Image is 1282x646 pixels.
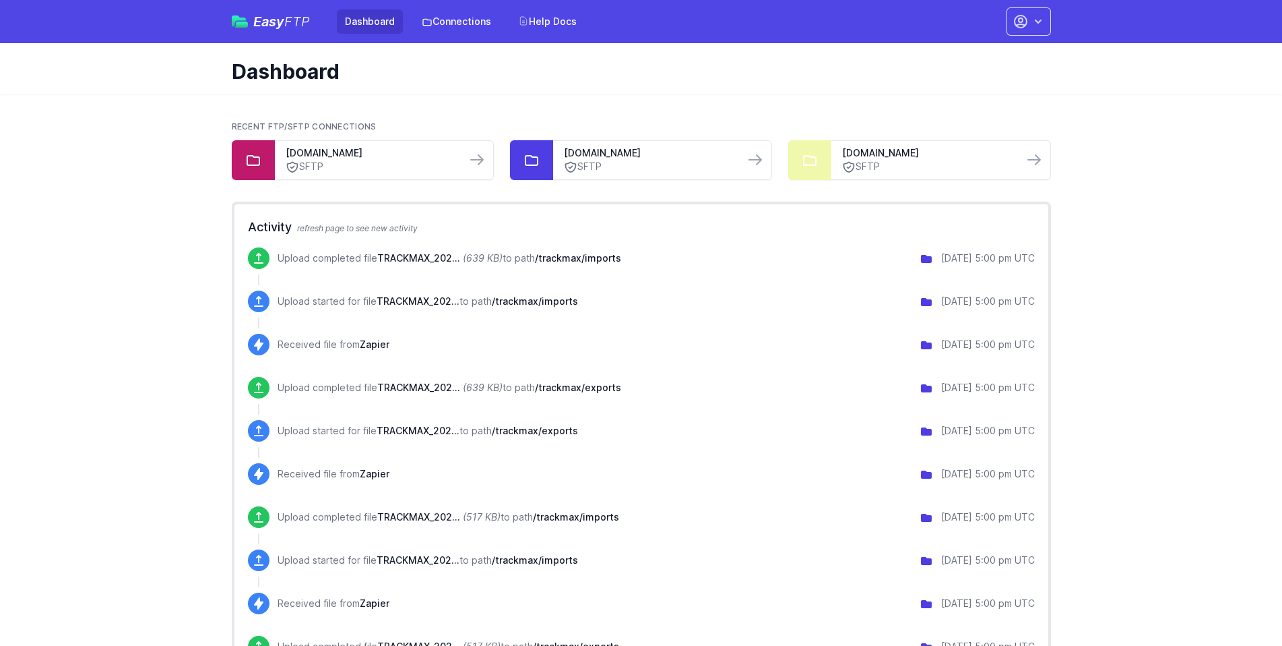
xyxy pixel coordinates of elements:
h1: Dashboard [232,59,1040,84]
span: /trackmax/exports [492,425,578,436]
span: TRACKMAX_20251002.TXT [377,382,460,393]
span: /trackmax/imports [492,295,578,307]
a: Dashboard [337,9,403,34]
span: TRACKMAX_20251002.TXT [377,252,460,264]
span: /trackmax/exports [535,382,621,393]
span: FTP [284,13,310,30]
a: [DOMAIN_NAME] [842,146,1012,160]
a: Help Docs [510,9,585,34]
p: Received file from [278,338,389,351]
p: Upload started for file to path [278,554,578,567]
img: easyftp_logo.png [232,16,248,28]
div: [DATE] 5:00 pm UTC [941,252,1035,265]
div: [DATE] 5:00 pm UTC [941,554,1035,567]
div: [DATE] 5:00 pm UTC [941,424,1035,438]
a: [DOMAIN_NAME] [564,146,734,160]
span: TRACKMAX_20251002.TXT [377,295,459,307]
a: SFTP [286,160,455,174]
span: /trackmax/imports [535,252,621,264]
span: refresh page to see new activity [297,223,418,233]
span: Zapier [360,339,389,350]
p: Received file from [278,597,389,610]
i: (639 KB) [463,252,503,264]
span: Zapier [360,468,389,479]
span: Easy [253,15,310,28]
h2: Activity [248,218,1035,237]
div: [DATE] 5:00 pm UTC [941,510,1035,524]
a: EasyFTP [232,15,310,28]
p: Upload started for file to path [278,295,578,308]
i: (517 KB) [463,511,501,523]
div: [DATE] 5:00 pm UTC [941,467,1035,481]
p: Upload completed file to path [278,252,621,265]
h2: Recent FTP/SFTP Connections [232,121,1051,132]
span: /trackmax/imports [492,554,578,566]
div: [DATE] 5:00 pm UTC [941,597,1035,610]
p: Received file from [278,467,389,481]
span: TRACKMAX_20251002.TXT [377,425,459,436]
a: SFTP [842,160,1012,174]
div: [DATE] 5:00 pm UTC [941,338,1035,351]
a: [DOMAIN_NAME] [286,146,455,160]
div: [DATE] 5:00 pm UTC [941,381,1035,394]
span: TRACKMAX_20251001.TXT [377,554,459,566]
p: Upload completed file to path [278,510,619,524]
span: Zapier [360,597,389,609]
i: (639 KB) [463,382,503,393]
a: SFTP [564,160,734,174]
a: Connections [414,9,499,34]
p: Upload started for file to path [278,424,578,438]
p: Upload completed file to path [278,381,621,394]
span: /trackmax/imports [533,511,619,523]
span: TRACKMAX_20251001.TXT [377,511,460,523]
div: [DATE] 5:00 pm UTC [941,295,1035,308]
